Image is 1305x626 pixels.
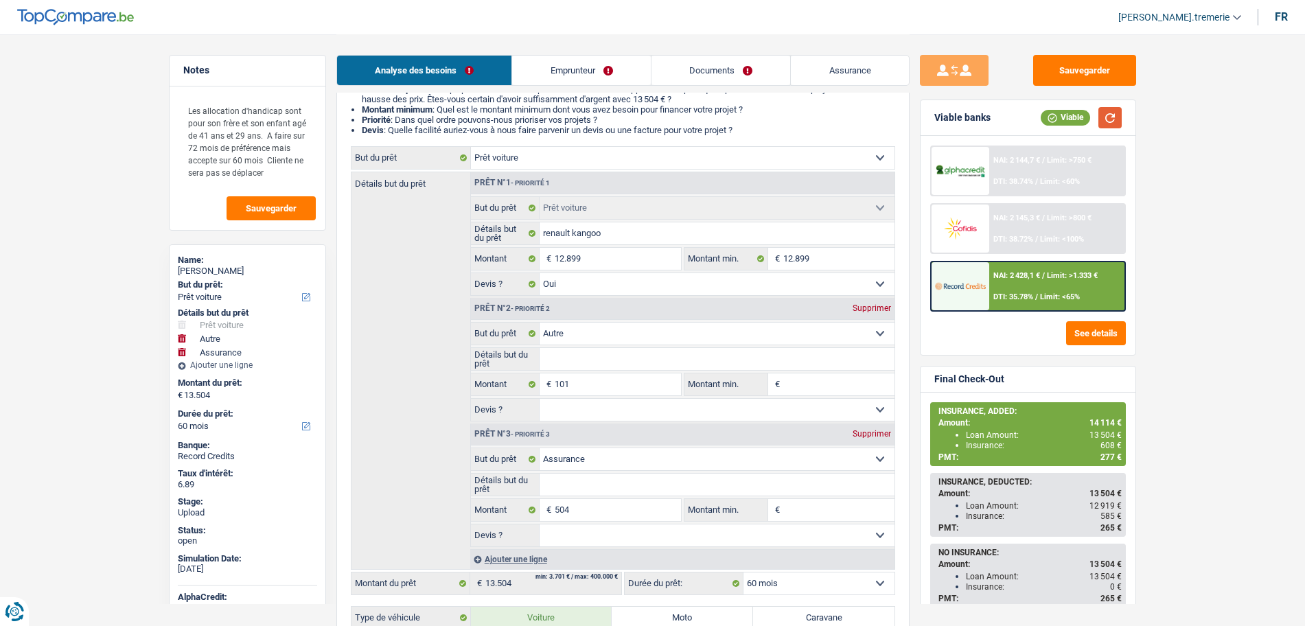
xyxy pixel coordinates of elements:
div: AlphaCredit: [178,592,317,603]
span: Limit: >1.333 € [1047,271,1098,280]
label: Durée du prêt: [178,408,314,419]
div: Ajouter une ligne [470,549,894,569]
label: But du prêt [471,323,540,345]
strong: Priorité [362,115,391,125]
div: PMT: [938,594,1122,603]
span: 12 919 € [1089,501,1122,511]
div: Amount: [938,559,1122,569]
span: € [768,248,783,270]
div: Taux d'intérêt: [178,468,317,479]
button: Sauvegarder [1033,55,1136,86]
div: Viable [1041,110,1090,125]
label: Détails but du prêt [351,172,470,188]
label: Montant [471,499,540,521]
span: DTI: 38.72% [993,235,1033,244]
img: Record Credits [935,273,986,299]
label: Détails but du prêt [471,474,540,496]
div: Supprimer [849,304,894,312]
span: 13 504 € [1089,489,1122,498]
div: 6.89 [178,479,317,490]
div: Prêt n°1 [471,178,553,187]
h5: Notes [183,65,312,76]
span: - Priorité 1 [511,179,550,187]
button: Sauvegarder [227,196,316,220]
div: Amount: [938,418,1122,428]
label: Devis ? [471,399,540,421]
div: Prêt n°2 [471,304,553,313]
span: € [178,390,183,401]
div: Loan Amount: [966,430,1122,440]
div: NO INSURANCE: [938,548,1122,557]
span: / [1035,292,1038,301]
img: TopCompare Logo [17,9,134,25]
div: Status: [178,525,317,536]
span: / [1042,156,1045,165]
label: But du prêt [351,147,471,169]
a: [PERSON_NAME].tremerie [1107,6,1241,29]
div: Stage: [178,496,317,507]
span: 0 € [1110,582,1122,592]
span: 13 504 € [1089,572,1122,581]
span: NAI: 2 428,1 € [993,271,1040,280]
div: fr [1275,10,1288,23]
div: PMT: [938,452,1122,462]
span: 13 504 € [1089,430,1122,440]
span: € [540,499,555,521]
div: INSURANCE, DEDUCTED: [938,477,1122,487]
li: : Quelle facilité auriez-vous à nous faire parvenir un devis ou une facture pour votre projet ? [362,125,895,135]
label: Devis ? [471,524,540,546]
div: Banque: [178,440,317,451]
div: Record Credits [178,451,317,462]
span: € [540,373,555,395]
div: Simulation Date: [178,553,317,564]
label: Montant min. [684,499,768,521]
div: Submitted & Waiting [178,603,317,614]
div: Détails but du prêt [178,308,317,318]
div: Name: [178,255,317,266]
strong: Montant minimum [362,104,432,115]
label: But du prêt: [178,279,314,290]
div: Loan Amount: [966,501,1122,511]
label: Détails but du prêt [471,222,540,244]
span: NAI: 2 144,7 € [993,156,1040,165]
label: Montant min. [684,248,768,270]
span: Limit: <65% [1040,292,1080,301]
span: / [1042,271,1045,280]
li: : Dans quel ordre pouvons-nous prioriser vos projets ? [362,115,895,125]
img: AlphaCredit [935,163,986,179]
span: 14 114 € [1089,418,1122,428]
a: Emprunteur [512,56,651,85]
span: Limit: >800 € [1047,213,1092,222]
div: Loan Amount: [966,572,1122,581]
li: : La plupart de mes clients prennent une réserve supplémentaire pour qu'ils puissent financer leu... [362,84,895,104]
div: open [178,535,317,546]
span: Limit: <60% [1040,177,1080,186]
label: Montant [471,248,540,270]
div: Upload [178,507,317,518]
span: / [1042,213,1045,222]
div: Viable banks [934,112,991,124]
label: But du prêt [471,448,540,470]
span: € [768,373,783,395]
div: min: 3.701 € / max: 400.000 € [535,574,618,580]
span: / [1035,235,1038,244]
label: Durée du prêt: [625,572,743,594]
span: - Priorité 2 [511,305,550,312]
div: Final Check-Out [934,373,1004,385]
label: Détails but du prêt [471,348,540,370]
span: DTI: 38.74% [993,177,1033,186]
span: 608 € [1100,441,1122,450]
div: Prêt n°3 [471,430,553,439]
label: Montant du prêt [351,572,470,594]
div: PMT: [938,523,1122,533]
span: € [540,248,555,270]
div: Insurance: [966,511,1122,521]
span: 265 € [1100,523,1122,533]
div: Amount: [938,489,1122,498]
span: 265 € [1100,594,1122,603]
span: Limit: >750 € [1047,156,1092,165]
a: Documents [651,56,791,85]
div: Ajouter une ligne [178,360,317,370]
label: Montant du prêt: [178,378,314,389]
div: [PERSON_NAME] [178,266,317,277]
